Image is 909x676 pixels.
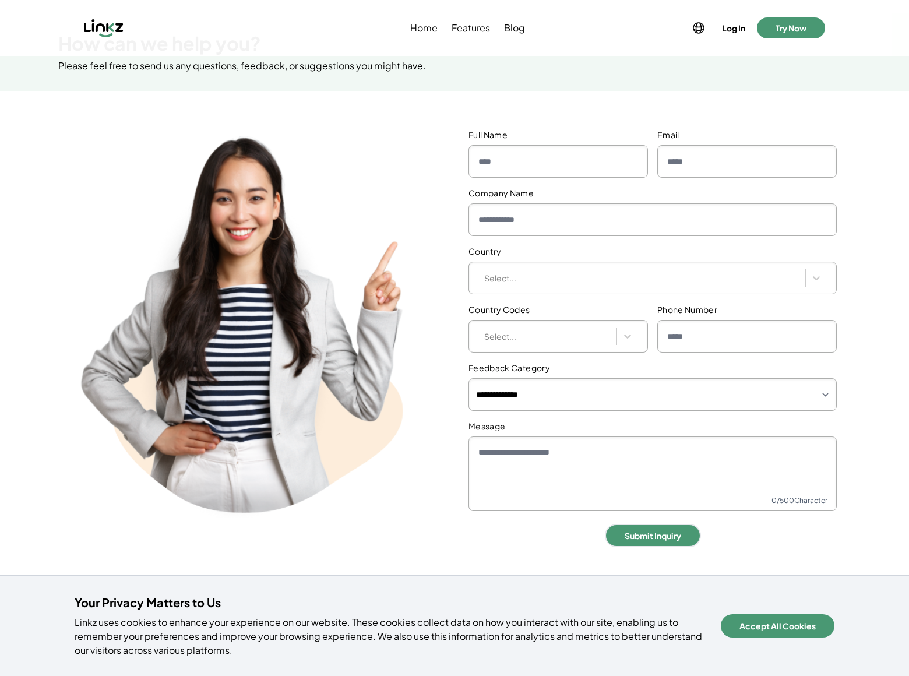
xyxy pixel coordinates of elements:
[468,420,837,432] label: Message
[721,614,834,638] button: Accept All Cookies
[504,21,525,35] span: Blog
[75,615,707,657] p: Linkz uses cookies to enhance your experience on our website. These cookies collect data on how y...
[605,524,701,547] button: Submit Inquiry
[468,245,837,257] label: Country
[771,496,827,505] p: 0 /500 Character
[657,129,837,140] label: Email
[468,129,648,140] label: Full Name
[484,330,611,343] div: Select...
[468,362,837,374] label: Feedback Category
[468,187,837,199] label: Company Name
[78,110,406,544] img: contact-us-lady-2
[720,20,748,36] button: Log In
[452,21,490,35] span: Features
[757,17,825,38] button: Try Now
[84,19,124,37] img: Linkz logo
[484,272,799,284] div: Select...
[408,21,440,35] a: Home
[468,304,648,315] label: Country Codes
[75,594,707,611] h4: Your Privacy Matters to Us
[410,21,438,35] span: Home
[449,21,492,35] a: Features
[657,304,837,315] label: Phone Number
[502,21,527,35] a: Blog
[58,59,851,73] p: Please feel free to send us any questions, feedback, or suggestions you might have.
